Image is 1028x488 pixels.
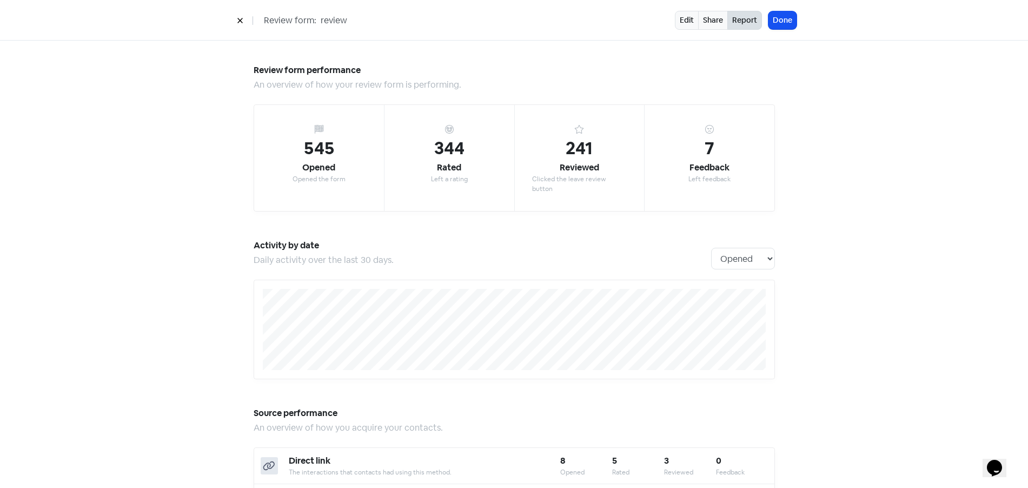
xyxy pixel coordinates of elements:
[289,455,330,466] b: Direct link
[254,421,775,434] div: An overview of how you acquire your contacts.
[716,467,768,477] div: Feedback
[768,11,797,29] button: Done
[705,135,714,161] div: 7
[431,174,468,184] div: Left a rating
[664,455,669,466] b: 3
[304,135,334,161] div: 545
[289,467,560,477] div: The interactions that contacts had using this method.
[664,467,716,477] div: Reviewed
[689,161,729,174] div: Feedback
[560,161,599,174] div: Reviewed
[532,174,627,194] div: Clicked the leave review button
[302,161,335,174] div: Opened
[560,467,612,477] div: Opened
[264,14,316,27] span: Review form:
[612,455,617,466] b: 5
[698,11,728,30] a: Share
[716,455,721,466] b: 0
[560,455,566,466] b: 8
[566,135,593,161] div: 241
[437,161,461,174] div: Rated
[434,135,465,161] div: 344
[254,62,775,78] h5: Review form performance
[254,405,775,421] h5: Source performance
[293,174,346,184] div: Opened the form
[727,11,762,30] button: Report
[254,254,711,267] div: Daily activity over the last 30 days.
[675,11,699,30] a: Edit
[983,445,1017,477] iframe: chat widget
[254,78,775,91] div: An overview of how your review form is performing.
[254,238,711,254] h5: Activity by date
[612,467,664,477] div: Rated
[688,174,731,184] div: Left feedback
